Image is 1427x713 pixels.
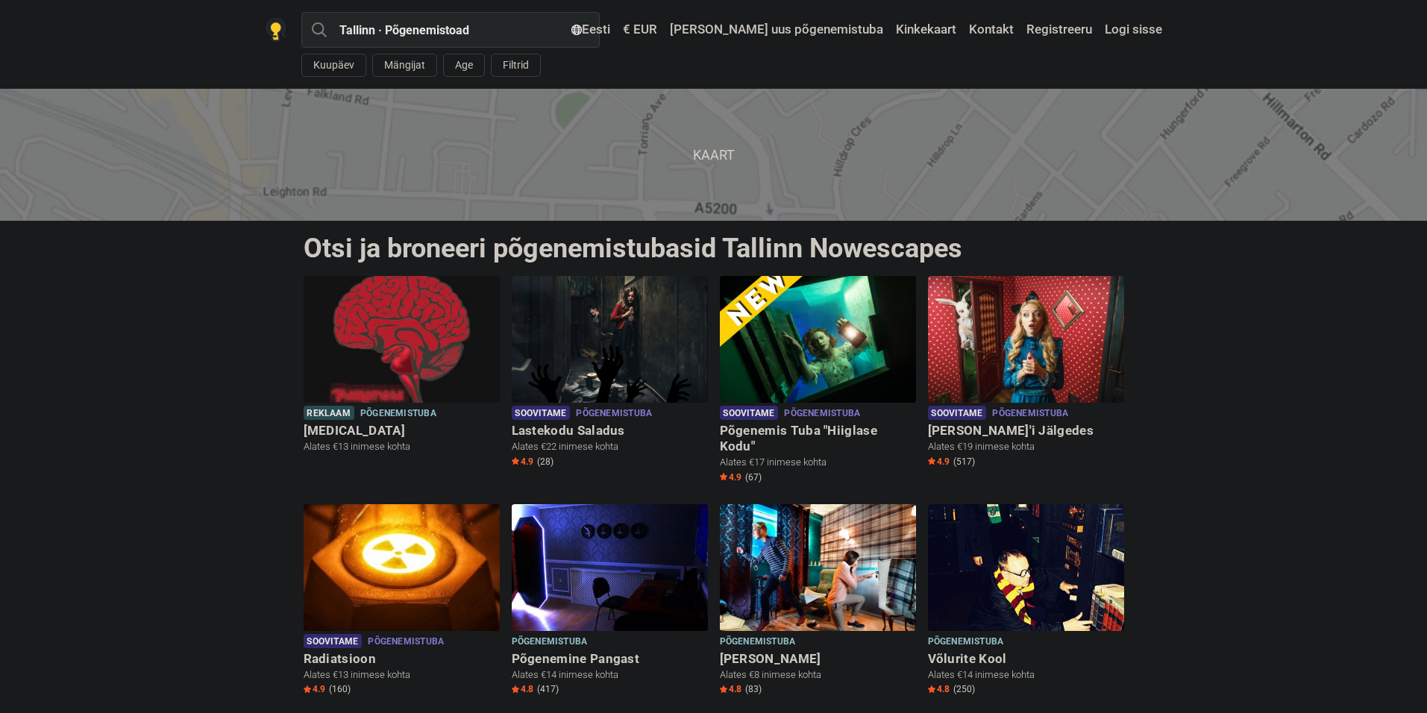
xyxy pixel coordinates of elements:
img: Radiatsioon [304,504,500,631]
span: 4.9 [304,683,325,695]
h6: Radiatsioon [304,651,500,667]
a: Kontakt [965,16,1017,43]
a: [PERSON_NAME] uus põgenemistuba [666,16,887,43]
a: Eesti [568,16,614,43]
a: Radiatsioon Soovitame Põgenemistuba Radiatsioon Alates €13 inimese kohta Star4.9 (160) [304,504,500,699]
span: Põgenemistuba [784,406,860,422]
a: Kinkekaart [892,16,960,43]
a: Sherlock Holmes Põgenemistuba [PERSON_NAME] Alates €8 inimese kohta Star4.8 (83) [720,504,916,699]
button: Filtrid [491,54,541,77]
a: Alice'i Jälgedes Soovitame Põgenemistuba [PERSON_NAME]'i Jälgedes Alates €19 inimese kohta Star4.... [928,276,1124,471]
a: Registreeru [1023,16,1096,43]
input: proovi “Tallinn” [301,12,600,48]
span: Põgenemistuba [360,406,436,422]
span: Reklaam [304,406,354,420]
h6: Põgenemis Tuba "Hiiglase Kodu" [720,423,916,454]
img: Star [720,473,727,480]
p: Alates €22 inimese kohta [512,440,708,453]
a: Lastekodu Saladus Soovitame Põgenemistuba Lastekodu Saladus Alates €22 inimese kohta Star4.9 (28) [512,276,708,471]
p: Alates €17 inimese kohta [720,456,916,469]
button: Mängijat [372,54,437,77]
span: (28) [537,456,553,468]
img: Põgenemine Pangast [512,504,708,631]
a: € EUR [619,16,661,43]
a: Paranoia Reklaam Põgenemistuba [MEDICAL_DATA] Alates €13 inimese kohta [304,276,500,456]
img: Võlurite Kool [928,504,1124,631]
img: Eesti [571,25,582,35]
img: Põgenemis Tuba "Hiiglase Kodu" [720,276,916,403]
img: Nowescape logo [266,18,286,42]
a: Põgenemis Tuba "Hiiglase Kodu" Soovitame Põgenemistuba Põgenemis Tuba "Hiiglase Kodu" Alates €17 ... [720,276,916,486]
img: Star [720,685,727,693]
span: 4.9 [928,456,950,468]
span: 4.8 [720,683,741,695]
span: Soovitame [304,634,363,648]
span: (160) [329,683,351,695]
h1: Otsi ja broneeri põgenemistubasid Tallinn Nowescapes [304,232,1124,265]
span: Põgenemistuba [576,406,652,422]
span: (83) [745,683,762,695]
span: Põgenemistuba [512,634,588,650]
img: Star [304,685,311,693]
span: Soovitame [928,406,987,420]
p: Alates €8 inimese kohta [720,668,916,682]
p: Alates €13 inimese kohta [304,668,500,682]
img: Star [928,685,935,693]
span: (250) [953,683,975,695]
button: Kuupäev [301,54,366,77]
img: Alice'i Jälgedes [928,276,1124,403]
img: Sherlock Holmes [720,504,916,631]
a: Logi sisse [1101,16,1162,43]
span: 4.9 [720,471,741,483]
h6: [MEDICAL_DATA] [304,423,500,439]
p: Alates €14 inimese kohta [928,668,1124,682]
h6: Võlurite Kool [928,651,1124,667]
p: Alates €14 inimese kohta [512,668,708,682]
h6: Põgenemine Pangast [512,651,708,667]
span: 4.8 [512,683,533,695]
span: (517) [953,456,975,468]
span: Soovitame [720,406,779,420]
span: Põgenemistuba [368,634,444,650]
span: Põgenemistuba [992,406,1068,422]
img: Star [512,457,519,465]
button: Age [443,54,485,77]
a: Võlurite Kool Põgenemistuba Võlurite Kool Alates €14 inimese kohta Star4.8 (250) [928,504,1124,699]
img: Paranoia [304,276,500,403]
span: Põgenemistuba [720,634,796,650]
h6: [PERSON_NAME]'i Jälgedes [928,423,1124,439]
span: (417) [537,683,559,695]
span: 4.8 [928,683,950,695]
span: Põgenemistuba [928,634,1004,650]
h6: [PERSON_NAME] [720,651,916,667]
span: Soovitame [512,406,571,420]
span: 4.9 [512,456,533,468]
img: Lastekodu Saladus [512,276,708,403]
p: Alates €19 inimese kohta [928,440,1124,453]
img: Star [512,685,519,693]
p: Alates €13 inimese kohta [304,440,500,453]
h6: Lastekodu Saladus [512,423,708,439]
a: Põgenemine Pangast Põgenemistuba Põgenemine Pangast Alates €14 inimese kohta Star4.8 (417) [512,504,708,699]
img: Star [928,457,935,465]
span: (67) [745,471,762,483]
